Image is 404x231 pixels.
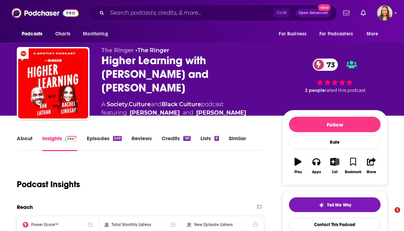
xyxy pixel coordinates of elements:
[183,109,193,117] span: and
[358,7,369,19] a: Show notifications dropdown
[274,8,290,18] span: Ctrl K
[128,101,129,108] span: ,
[31,222,58,227] h2: Power Score™
[101,100,246,117] div: A podcast
[296,9,331,17] button: Open AdvancedNew
[129,101,151,108] a: Culture
[42,135,77,151] a: InsightsPodchaser Pro
[229,135,246,151] a: Similar
[289,153,307,178] button: Play
[83,29,108,39] span: Monitoring
[183,136,190,141] div: 161
[299,11,328,15] span: Open Advanced
[377,5,392,21] span: Logged in as adriana.guzman
[22,29,42,39] span: Podcasts
[274,27,315,41] button: open menu
[151,101,162,108] span: and
[17,179,80,190] h1: Podcast Insights
[162,101,201,108] a: Black Culture
[78,27,117,41] button: open menu
[325,88,366,93] span: rated this podcast
[367,170,376,174] div: Share
[327,202,351,208] span: Tell Me Why
[112,222,151,227] h2: Total Monthly Listens
[17,135,33,151] a: About
[319,29,353,39] span: For Podcasters
[320,59,338,71] span: 73
[340,7,352,19] a: Show notifications dropdown
[200,135,219,151] a: Lists8
[51,27,75,41] a: Charts
[17,27,51,41] button: open menu
[12,6,79,20] img: Podchaser - Follow, Share and Rate Podcasts
[289,117,381,132] button: Follow
[345,170,361,174] div: Bookmark
[289,197,381,212] button: tell me why sparkleTell Me Why
[194,222,233,227] h2: New Episode Listens
[318,4,331,11] span: New
[130,109,180,117] a: Rachel Lindsay
[332,170,338,174] div: List
[18,48,88,118] img: Higher Learning with Van Lathan and Rachel Lindsay
[307,153,325,178] button: Apps
[17,204,33,210] h2: Reach
[113,136,122,141] div: 549
[135,47,169,54] span: •
[380,207,397,224] iframe: Intercom live chat
[377,5,392,21] img: User Profile
[367,29,378,39] span: More
[65,136,77,142] img: Podchaser Pro
[319,202,324,208] img: tell me why sparkle
[107,7,274,19] input: Search podcasts, credits, & more...
[196,109,246,117] a: Van Lathan
[362,153,381,178] button: Share
[101,47,134,54] span: The Ringer
[214,136,219,141] div: 8
[137,47,169,54] a: The Ringer
[87,135,122,151] a: Episodes549
[395,207,400,213] span: 1
[362,27,387,41] button: open menu
[315,27,363,41] button: open menu
[295,170,302,174] div: Play
[88,5,337,21] div: Search podcasts, credits, & more...
[279,29,306,39] span: For Business
[326,153,344,178] button: List
[313,59,338,71] a: 73
[312,170,321,174] div: Apps
[344,153,362,178] button: Bookmark
[282,47,387,104] div: 73 2 peoplerated this podcast
[377,5,392,21] button: Show profile menu
[162,135,190,151] a: Credits161
[107,101,128,108] a: Society
[305,88,325,93] span: 2 people
[132,135,152,151] a: Reviews
[289,135,381,149] div: Rate
[101,109,246,117] span: featuring
[55,29,70,39] span: Charts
